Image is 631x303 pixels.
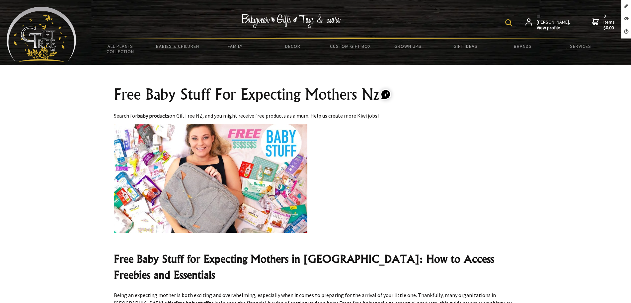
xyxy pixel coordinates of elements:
[603,25,616,31] strong: $0.00
[206,39,264,53] a: Family
[114,112,517,120] p: Search for on GiftTree NZ, and you might receive free products as a mum. Help us create more Kiwi...
[149,39,206,53] a: Babies & Children
[592,13,616,31] a: 0 items$0.00
[114,86,517,102] h1: Free Baby Stuff For Expecting Mothers Nz
[436,39,494,53] a: Gift Ideas
[525,13,571,31] a: Hi [PERSON_NAME],View profile
[603,13,616,31] span: 0 items
[92,39,149,58] a: All Plants Collection
[494,39,552,53] a: Brands
[322,39,379,53] a: Custom Gift Box
[552,39,609,53] a: Services
[114,252,494,281] strong: Free Baby Stuff for Expecting Mothers in [GEOGRAPHIC_DATA]: How to Access Freebies and Essentials
[137,112,169,119] strong: baby products
[537,25,571,31] strong: View profile
[241,14,341,28] img: Babywear - Gifts - Toys & more
[264,39,321,53] a: Decor
[379,39,436,53] a: Grown Ups
[505,19,512,26] img: product search
[7,7,76,62] img: Babyware - Gifts - Toys and more...
[537,13,571,31] span: Hi [PERSON_NAME],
